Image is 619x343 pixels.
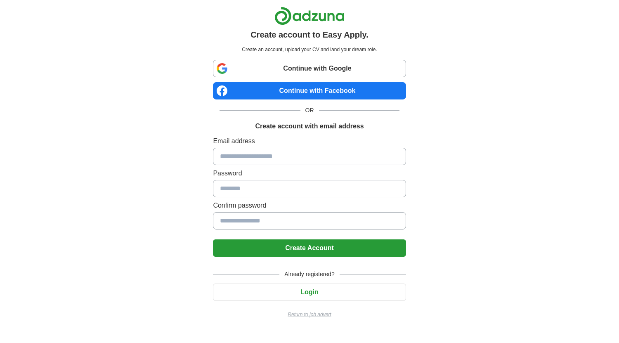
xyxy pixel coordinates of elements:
h1: Create account with email address [255,121,364,131]
span: Already registered? [279,270,339,279]
a: Continue with Google [213,60,406,77]
label: Password [213,168,406,178]
label: Email address [213,136,406,146]
a: Return to job advert [213,311,406,318]
h1: Create account to Easy Apply. [250,28,369,41]
a: Login [213,289,406,296]
a: Continue with Facebook [213,82,406,99]
button: Create Account [213,239,406,257]
p: Create an account, upload your CV and land your dream role. [215,46,404,53]
span: OR [300,106,319,115]
button: Login [213,284,406,301]
img: Adzuna logo [274,7,345,25]
label: Confirm password [213,201,406,211]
